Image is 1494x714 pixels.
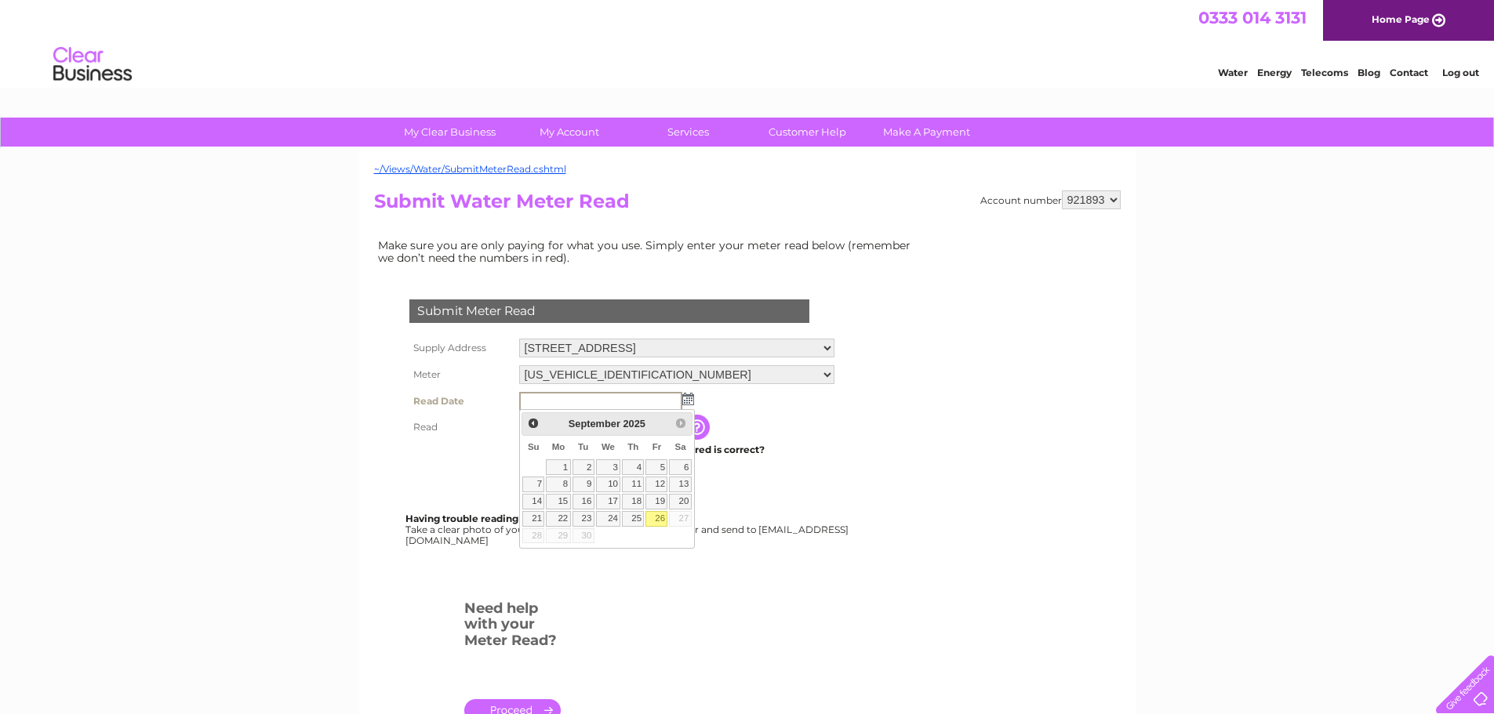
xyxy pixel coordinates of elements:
[622,459,644,475] a: 4
[546,477,570,492] a: 8
[527,417,540,429] span: Prev
[374,235,923,268] td: Make sure you are only paying for what you use. Simply enter your meter read below (remember we d...
[385,118,514,147] a: My Clear Business
[524,415,542,433] a: Prev
[596,494,621,509] a: 17
[623,118,753,147] a: Services
[53,41,133,89] img: logo.png
[596,511,621,527] a: 24
[645,459,667,475] a: 5
[515,440,838,460] td: Are you sure the read you have entered is correct?
[1218,67,1248,78] a: Water
[743,118,872,147] a: Customer Help
[1198,8,1307,27] a: 0333 014 3131
[504,118,634,147] a: My Account
[522,477,544,492] a: 7
[405,361,515,388] th: Meter
[377,9,1118,76] div: Clear Business is a trading name of Verastar Limited (registered in [GEOGRAPHIC_DATA] No. 3667643...
[405,335,515,361] th: Supply Address
[682,393,694,405] img: ...
[374,190,1121,220] h2: Submit Water Meter Read
[1301,67,1348,78] a: Telecoms
[622,477,644,492] a: 11
[622,494,644,509] a: 18
[552,442,565,451] span: Monday
[685,415,713,440] input: Information
[980,190,1121,209] div: Account number
[409,299,809,323] div: Submit Meter Read
[675,442,686,451] span: Saturday
[569,418,620,429] span: September
[546,511,570,527] a: 22
[602,442,615,451] span: Wednesday
[669,459,691,475] a: 6
[573,494,594,509] a: 16
[627,442,638,451] span: Thursday
[1358,67,1380,78] a: Blog
[862,118,991,147] a: Make A Payment
[405,388,515,415] th: Read Date
[464,597,561,657] h3: Need help with your Meter Read?
[522,494,544,509] a: 14
[652,442,662,451] span: Friday
[528,442,540,451] span: Sunday
[596,477,621,492] a: 10
[645,511,667,527] a: 26
[1390,67,1428,78] a: Contact
[645,494,667,509] a: 19
[405,513,851,545] div: Take a clear photo of your readings, tell us which supply it's for and send to [EMAIL_ADDRESS][DO...
[573,477,594,492] a: 9
[405,513,581,524] b: Having trouble reading your meter?
[1442,67,1479,78] a: Log out
[623,418,645,429] span: 2025
[1257,67,1292,78] a: Energy
[645,477,667,492] a: 12
[522,511,544,527] a: 21
[669,477,691,492] a: 13
[578,442,588,451] span: Tuesday
[374,163,566,175] a: ~/Views/Water/SubmitMeterRead.cshtml
[622,511,644,527] a: 25
[573,511,594,527] a: 23
[546,459,570,475] a: 1
[596,459,621,475] a: 3
[669,494,691,509] a: 20
[405,415,515,440] th: Read
[573,459,594,475] a: 2
[546,494,570,509] a: 15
